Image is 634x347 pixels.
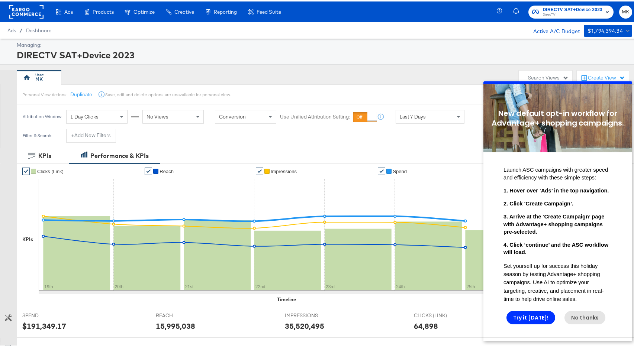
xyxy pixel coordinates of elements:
label: Use Unified Attribution Setting: [280,112,350,119]
a: Close modal [133,3,147,16]
span: 3. Arrive at the ‘Create Campaign’ page with Advantage+ shopping campaigns pre-selected. [20,132,121,153]
span: Conversion [219,112,246,119]
span: Ads [64,7,73,13]
a: ✔ [22,166,30,173]
span: New default opt-in workflow for Advantage+ shopping campaigns. [8,27,140,47]
a: No thanks [81,230,122,243]
div: DIRECTV SAT+Device 2023 [17,47,630,60]
span: Reach [160,167,174,173]
div: KPIs [22,234,33,241]
div: Attribution Window: [22,113,62,118]
div: $191,349.17 [22,319,66,330]
span: IMPRESSIONS [285,311,341,318]
span: Feed Suite [257,7,281,13]
span: DirecTV [543,10,602,16]
div: 15,995,038 [156,319,195,330]
span: Creative [174,7,194,13]
strong: + [71,130,74,137]
a: ✔ [256,166,263,173]
span: Spend [393,167,407,173]
div: MK [35,74,43,81]
div: Save, edit and delete options are unavailable for personal view. [105,90,231,96]
div: Performance & KPIs [90,150,149,159]
button: MK [619,4,632,17]
span: SPEND [22,311,78,318]
div: $1,794,394.34 [588,25,623,34]
span: Set yourself up for success this holiday season by testing Advantage+ shopping campaigns. Use AI ... [20,182,120,221]
span: Launch ASC campaigns with greater speed and efficiency with these simple steps: [20,85,125,99]
span: No Views [147,112,168,119]
span: Optimize [133,7,155,13]
span: 4. Click ‘continue’ and the ASC workflow will load. [20,160,125,174]
div: Filter & Search: [22,132,52,137]
span: Clicks (Link) [37,167,64,173]
div: Active A/C Budget [525,23,580,35]
div: Managing: [17,40,630,47]
a: ✔ [378,166,385,173]
button: +Add New Filters [66,127,116,141]
span: 1 Day Clicks [70,112,99,119]
span: Ads [7,26,16,32]
span: REACH [156,311,212,318]
span: Last 7 Days [400,112,426,119]
span: DIRECTV SAT+Device 2023 [543,4,602,12]
span: CLICKS (LINK) [414,311,470,318]
div: Personal View Actions: [22,90,67,96]
span: Impressions [271,167,297,173]
span: 2. Click ‘Create Campaign’. [20,119,90,125]
a: Dashboard [26,26,52,32]
div: Search Views [528,73,569,80]
span: MK [622,6,629,15]
span: Products [93,7,114,13]
div: Timeline [277,295,296,302]
div: 64,898 [414,319,438,330]
button: DIRECTV SAT+Device 2023DirecTV [528,4,614,17]
span: / [16,26,26,32]
span: Reporting [214,7,237,13]
div: Create View [588,73,625,80]
a: ✔ [145,166,152,173]
span: 1. Hover over ‘Ads’ in the top navigation. [20,106,125,112]
div: KPIs [38,150,51,159]
div: 35,520,495 [285,319,324,330]
a: Try it [DATE]! [23,230,72,243]
button: Duplicate [70,90,92,97]
p: ​ [20,71,129,79]
button: $1,794,394.34 [584,23,632,35]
